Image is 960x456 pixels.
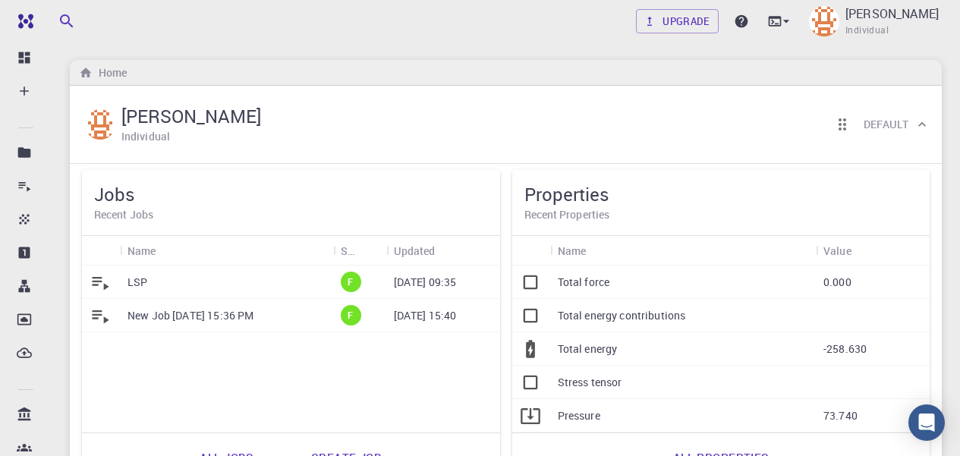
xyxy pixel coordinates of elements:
[845,5,939,23] p: [PERSON_NAME]
[394,236,436,266] div: Updated
[121,128,170,145] h6: Individual
[823,341,867,357] p: -258.630
[827,109,858,140] button: Reorder cards
[127,236,156,266] div: Name
[386,236,500,266] div: Updated
[394,308,457,323] p: [DATE] 15:40
[558,308,686,323] p: Total energy contributions
[558,341,618,357] p: Total energy
[636,9,719,33] a: Upgrade
[127,275,147,290] p: LSP
[12,14,33,29] img: logo
[94,206,488,223] h6: Recent Jobs
[354,238,379,263] button: Sort
[121,104,261,128] h5: [PERSON_NAME]
[816,236,930,266] div: Value
[94,182,488,206] h5: Jobs
[93,64,127,81] h6: Home
[524,182,918,206] h5: Properties
[82,236,120,266] div: Icon
[127,308,253,323] p: New Job [DATE] 15:36 PM
[851,238,876,263] button: Sort
[342,275,359,288] span: F
[30,11,85,24] span: Support
[558,236,587,266] div: Name
[524,206,918,223] h6: Recent Properties
[908,404,945,441] div: Open Intercom Messenger
[864,116,908,133] h6: Default
[558,408,600,423] p: Pressure
[550,236,817,266] div: Name
[823,408,858,423] p: 73.740
[586,238,610,263] button: Sort
[845,23,889,38] span: Individual
[85,109,115,140] img: Bhat Raahiee
[342,309,359,322] span: F
[809,6,839,36] img: Bhat Raahiee
[341,236,354,266] div: Status
[512,236,550,266] div: Icon
[76,64,130,81] nav: breadcrumb
[156,238,181,263] button: Sort
[823,236,851,266] div: Value
[341,272,361,292] div: finished
[558,275,610,290] p: Total force
[70,86,942,164] div: Bhat Raahiee[PERSON_NAME]IndividualReorder cardsDefault
[823,275,851,290] p: 0.000
[394,275,457,290] p: [DATE] 09:35
[558,375,622,390] p: Stress tensor
[120,236,333,266] div: Name
[333,236,386,266] div: Status
[341,305,361,325] div: finished
[436,238,460,263] button: Sort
